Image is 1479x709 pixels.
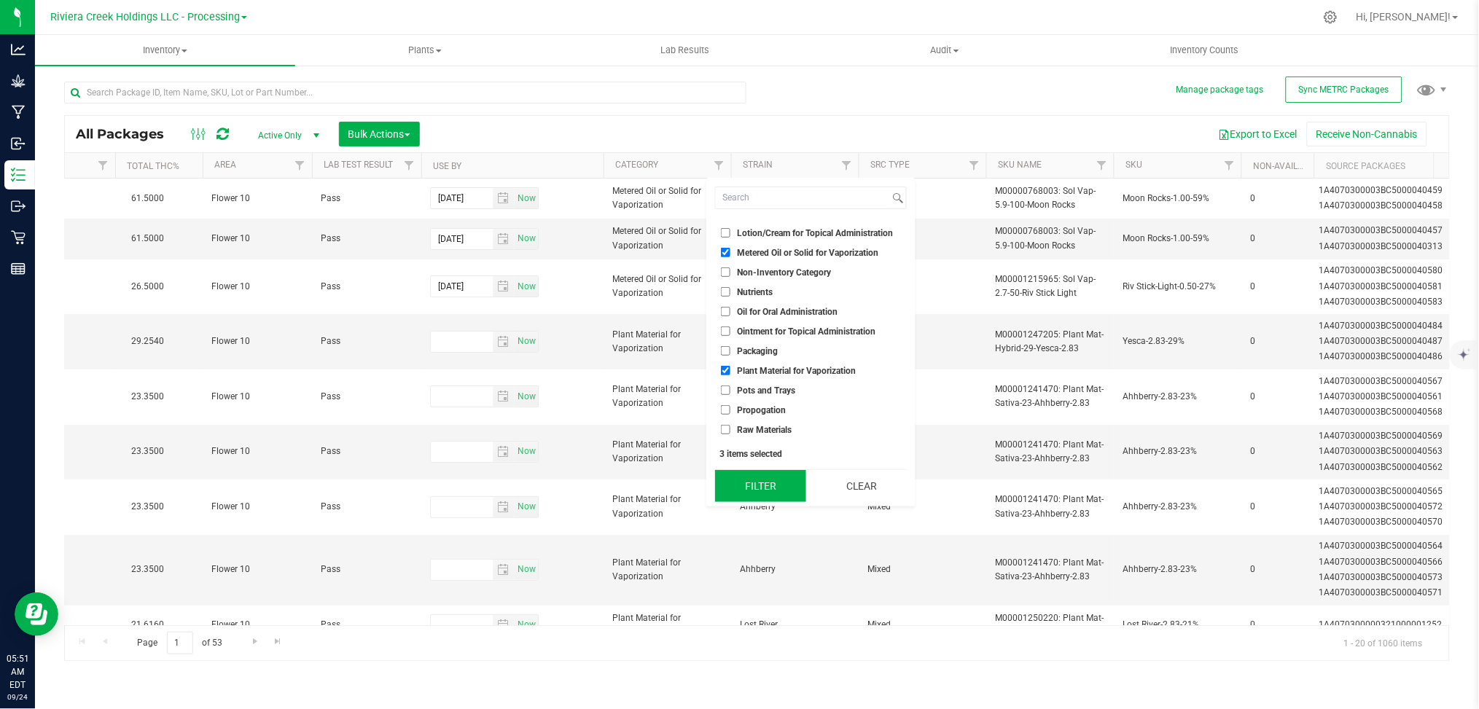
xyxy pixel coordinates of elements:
button: Export to Excel [1209,122,1307,146]
span: select [514,615,538,635]
span: Bulk Actions [348,128,410,140]
input: Non-Inventory Category [721,267,730,277]
div: Value 3: 1A4070300003BC5000040573 [1319,571,1456,584]
input: Raw Materials [721,425,730,434]
a: Go to the last page [268,632,289,651]
span: Moon Rocks-1.00-59% [1123,192,1233,205]
a: Lab Test Result [324,160,393,170]
span: select [514,276,538,297]
span: M00000768003: Sol Vap-5.9-100-Moon Rocks [995,184,1105,212]
a: Go to the next page [244,632,265,651]
span: All Packages [76,126,179,142]
span: M00001241470: Plant Mat-Sativa-23-Ahhberry-2.83 [995,493,1105,520]
div: Value 3: 1A4070300003BC5000040570 [1319,515,1456,529]
inline-svg: Inbound [11,136,26,151]
span: 21.6160 [124,614,171,635]
iframe: Resource center [15,592,58,636]
span: Mixed [867,563,977,576]
span: Ahhberry [740,500,850,514]
input: Search [716,187,889,208]
p: 05:51 AM EDT [7,652,28,692]
inline-svg: Inventory [11,168,26,182]
inline-svg: Analytics [11,42,26,57]
span: Lotion/Cream for Topical Administration [737,229,893,238]
a: Filter [962,153,986,178]
span: Set Current date [514,386,539,407]
span: Nutrients [737,288,773,297]
input: Plant Material for Vaporization [721,366,730,375]
span: Set Current date [514,276,539,297]
span: Sync METRC Packages [1299,85,1389,95]
input: Ointment for Topical Administration [721,326,730,336]
span: Page of 53 [125,632,235,654]
span: Ahhberry-2.83-23% [1123,563,1233,576]
span: 23.3500 [124,496,171,517]
span: Metered Oil or Solid for Vaporization [612,224,722,252]
span: Ahhberry-2.83-23% [1123,444,1233,458]
input: Propogation [721,405,730,415]
div: Value 1: 1A4070300003BC5000040565 [1319,485,1456,498]
span: Ahhberry-2.83-23% [1123,390,1233,404]
a: Audit [815,35,1075,66]
inline-svg: Grow [11,74,26,88]
div: Value 1: 1A4070300003BC5000040569 [1319,429,1456,443]
input: Metered Oil or Solid for Vaporization [721,248,730,257]
span: Mixed [867,232,977,246]
span: Metered Oil or Solid for Vaporization [612,273,722,300]
input: Search Package ID, Item Name, SKU, Lot or Part Number... [64,82,746,103]
span: Hi, [PERSON_NAME]! [1357,11,1451,23]
a: Total THC% [127,161,179,171]
button: Clear [816,470,908,502]
span: 61.5000 [124,188,171,209]
a: Filter [835,153,859,178]
span: Pass [321,618,413,632]
span: Plant Material for Vaporization [612,383,722,410]
span: Lost River-2.83-21% [1123,618,1233,632]
span: select [493,276,514,297]
input: Oil for Oral Administration [721,307,730,316]
span: Yesca-2.83-29% [1123,334,1233,348]
a: Filter [1217,153,1241,178]
inline-svg: Reports [11,262,26,276]
span: select [514,497,538,517]
span: Set Current date [514,441,539,462]
span: 0 [1250,444,1306,458]
span: 29.2540 [124,331,171,352]
span: Oil for Oral Administration [737,308,838,316]
span: 0 [1250,280,1306,294]
span: Riviera Creek Holdings LLC - Processing [50,11,240,23]
span: 23.3500 [124,441,171,462]
button: Sync METRC Packages [1286,77,1402,103]
span: Mixed [867,390,977,404]
a: Area [214,160,236,170]
input: Lotion/Cream for Topical Administration [721,228,730,238]
span: Non-Inventory Category [737,268,831,277]
span: Flower 10 [211,192,303,205]
span: Set Current date [514,331,539,352]
input: Packaging [721,346,730,356]
span: M00001247205: Plant Mat-Hybrid-29-Yesca-2.83 [995,328,1105,356]
inline-svg: Outbound [11,199,26,214]
span: Plant Material for Vaporization [612,493,722,520]
span: Pass [321,280,413,294]
button: Bulk Actions [339,122,420,146]
span: 0 [1250,192,1306,205]
span: select [514,332,538,352]
span: 61.5000 [124,228,171,249]
span: Mixed [867,280,977,294]
span: M00000768003: Sol Vap-5.9-100-Moon Rocks [995,224,1105,252]
div: Value 1: 1A4070300003BC5000040567 [1319,375,1456,388]
span: 1 - 20 of 1060 items [1332,632,1435,654]
span: Inventory Counts [1151,44,1259,57]
span: Mixed [867,192,977,205]
a: Lab Results [555,35,815,66]
a: Use By [433,161,461,171]
span: 26.5000 [124,276,171,297]
span: Plant Material for Vaporization [612,328,722,356]
span: select [514,188,538,208]
div: Value 2: 1A4070300003BC5000040313 [1319,240,1456,254]
div: Value 2: 1A4070300003BC5000040458 [1319,199,1456,213]
div: 3 items selected [719,449,902,459]
a: Inventory Counts [1074,35,1335,66]
a: Src Type [870,160,910,170]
